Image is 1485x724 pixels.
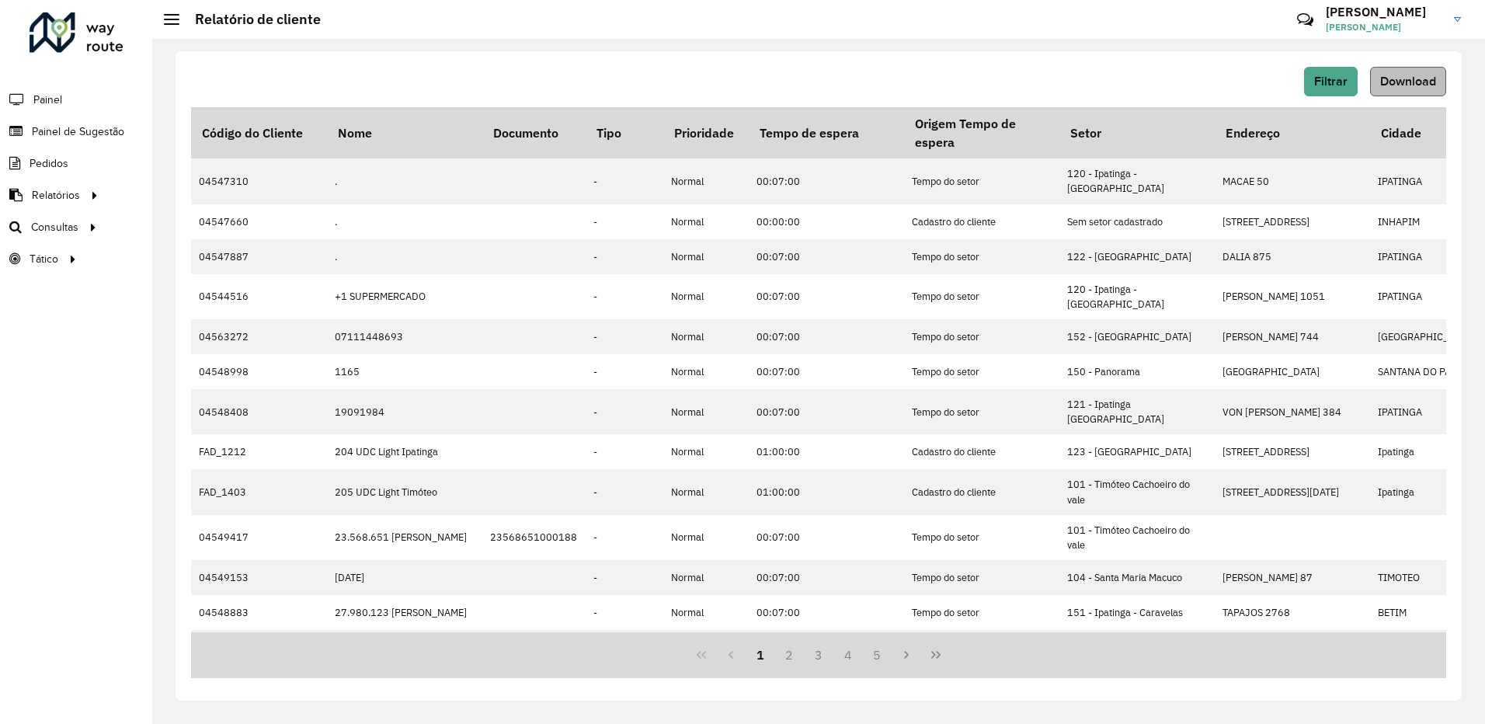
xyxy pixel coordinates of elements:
td: FAD_1212 [191,434,327,469]
th: Setor [1059,107,1215,158]
td: Normal [663,389,749,434]
th: Endereço [1215,107,1370,158]
td: [PERSON_NAME] 1051 [1215,274,1370,319]
td: 00:07:00 [749,274,904,319]
td: Normal [663,469,749,514]
td: 23568651000188 [482,515,586,560]
td: +1 SUPERMERCADO [327,274,482,319]
td: 04549417 [191,515,327,560]
td: 120 - Ipatinga - [GEOGRAPHIC_DATA] [1059,158,1215,204]
td: FAD_1403 [191,469,327,514]
td: Tempo do setor [904,158,1059,204]
td: - [586,274,663,319]
td: 00:07:00 [749,630,904,675]
td: 00:07:00 [749,389,904,434]
td: 104 - Santa Maria Macuco [1059,560,1215,595]
td: - [586,319,663,354]
td: Tempo do setor [904,595,1059,630]
td: Normal [663,630,749,675]
td: 04547310 [191,158,327,204]
span: Filtrar [1314,75,1348,88]
span: Consultas [31,219,78,235]
td: 00:07:00 [749,560,904,595]
td: 00:00:00 [749,204,904,239]
td: Normal [663,595,749,630]
td: 120 - Ipatinga - [GEOGRAPHIC_DATA] [1059,274,1215,319]
td: 00:07:00 [749,354,904,389]
td: Normal [663,239,749,274]
td: DALIA 875 [1215,239,1370,274]
td: 01:00:00 [749,434,904,469]
th: Código do Cliente [191,107,327,158]
td: Cadastro do cliente [904,469,1059,514]
td: 00:07:00 [749,158,904,204]
td: 29120881000166 [482,630,586,675]
td: 00:07:00 [749,515,904,560]
td: 23.568.651 [PERSON_NAME] [327,515,482,560]
td: Normal [663,319,749,354]
span: Pedidos [30,155,68,172]
td: Normal [663,204,749,239]
th: Prioridade [663,107,749,158]
td: 152 - [GEOGRAPHIC_DATA] [1059,319,1215,354]
td: 27.980.123 [PERSON_NAME] [327,595,482,630]
button: 1 [746,640,775,670]
td: Tempo do setor [904,515,1059,560]
td: 04547660 [191,204,327,239]
td: - [586,595,663,630]
td: Normal [663,274,749,319]
span: Painel de Sugestão [32,124,124,140]
td: TAPAJOS 2768 [1215,595,1370,630]
td: . [327,158,482,204]
td: Normal [663,158,749,204]
td: - [586,158,663,204]
td: 204 UDC Light Ipatinga [327,434,482,469]
td: 121 - Ipatinga [GEOGRAPHIC_DATA] [1059,389,1215,434]
td: - [586,389,663,434]
td: - [586,204,663,239]
td: Tempo do setor [904,319,1059,354]
td: 151 - Ipatinga - Caravelas [1059,595,1215,630]
td: Tempo do setor [904,630,1059,675]
td: 101 - Timóteo Cachoeiro do vale [1059,469,1215,514]
td: 00:07:00 [749,319,904,354]
td: - [586,239,663,274]
td: Tempo do setor [904,389,1059,434]
h2: Relatório de cliente [179,11,321,28]
td: 205 UDC Light Timóteo [327,469,482,514]
td: Tempo do setor [904,274,1059,319]
td: Sem setor cadastrado [1059,204,1215,239]
button: 2 [774,640,804,670]
button: 4 [833,640,863,670]
td: 04563272 [191,319,327,354]
td: 04550120 [191,630,327,675]
td: 04548998 [191,354,327,389]
th: Tipo [586,107,663,158]
td: 19091984 [327,389,482,434]
td: 29.120.881 [PERSON_NAME] [327,630,482,675]
td: . [327,204,482,239]
td: MACAE 50 [1215,158,1370,204]
button: Next Page [892,640,921,670]
td: 07111448693 [327,319,482,354]
td: 04548883 [191,595,327,630]
span: Tático [30,251,58,267]
td: - [586,630,663,675]
th: Tempo de espera [749,107,904,158]
td: 123 - [GEOGRAPHIC_DATA] [1059,434,1215,469]
td: 1165 [327,354,482,389]
td: 00:07:00 [749,595,904,630]
td: 101 - Timóteo Cachoeiro do vale [1059,515,1215,560]
a: Contato Rápido [1289,3,1322,37]
td: [PERSON_NAME] 87 [1215,560,1370,595]
button: Filtrar [1304,67,1358,96]
span: Download [1380,75,1436,88]
td: Cadastro do cliente [904,434,1059,469]
td: Cadastro do cliente [904,204,1059,239]
button: 5 [863,640,892,670]
td: [STREET_ADDRESS] [1215,204,1370,239]
th: Nome [327,107,482,158]
td: VON [PERSON_NAME] 384 [1215,389,1370,434]
td: 901 - [GEOGRAPHIC_DATA][PERSON_NAME] [1059,630,1215,675]
td: 150 - Panorama [1059,354,1215,389]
